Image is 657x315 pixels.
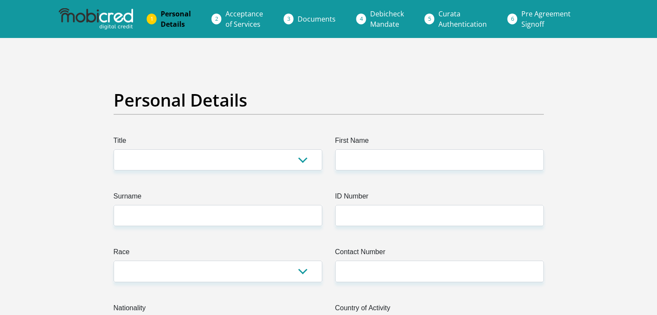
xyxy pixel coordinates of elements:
[114,205,322,226] input: Surname
[114,247,322,261] label: Race
[335,191,544,205] label: ID Number
[335,247,544,261] label: Contact Number
[291,10,343,28] a: Documents
[335,261,544,282] input: Contact Number
[521,9,571,29] span: Pre Agreement Signoff
[298,14,336,24] span: Documents
[154,5,198,33] a: PersonalDetails
[59,8,133,30] img: mobicred logo
[370,9,404,29] span: Debicheck Mandate
[335,149,544,170] input: First Name
[432,5,494,33] a: CurataAuthentication
[225,9,263,29] span: Acceptance of Services
[219,5,270,33] a: Acceptanceof Services
[335,135,544,149] label: First Name
[114,191,322,205] label: Surname
[335,205,544,226] input: ID Number
[514,5,578,33] a: Pre AgreementSignoff
[363,5,411,33] a: DebicheckMandate
[114,90,544,110] h2: Personal Details
[114,135,322,149] label: Title
[161,9,191,29] span: Personal Details
[438,9,487,29] span: Curata Authentication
